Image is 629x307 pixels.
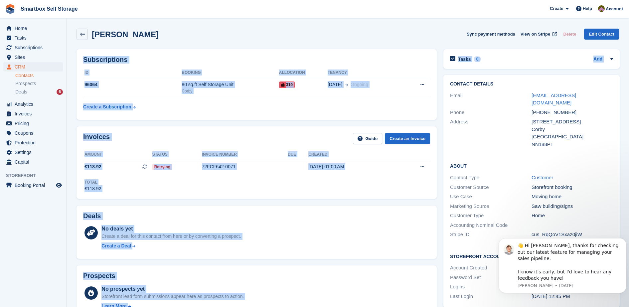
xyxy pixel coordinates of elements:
[83,103,131,110] div: Create a Subscription
[182,81,279,88] div: 80 sq.ft Self Storage Unit
[15,138,55,147] span: Protection
[55,181,63,189] a: Preview store
[351,82,368,87] span: Ongoing
[532,184,613,191] div: Storefront booking
[3,157,63,167] a: menu
[521,31,550,38] span: View on Stripe
[598,5,605,12] img: Kayleigh Devlin
[450,174,532,182] div: Contact Type
[3,33,63,43] a: menu
[3,138,63,147] a: menu
[15,53,55,62] span: Sites
[532,109,613,116] div: [PHONE_NUMBER]
[101,285,244,293] div: No prospects yet
[450,118,532,148] div: Address
[584,29,619,40] a: Edit Contact
[101,242,241,249] a: Create a Deal
[532,126,613,133] div: Corby
[3,109,63,118] a: menu
[3,119,63,128] a: menu
[15,157,55,167] span: Capital
[450,222,532,229] div: Accounting Nominal Code
[450,203,532,210] div: Marketing Source
[450,253,613,259] h2: Storefront Account
[532,175,553,180] a: Customer
[3,43,63,52] a: menu
[15,43,55,52] span: Subscriptions
[606,6,623,12] span: Account
[15,89,27,95] span: Deals
[3,181,63,190] a: menu
[532,231,613,238] div: cus_RqQoV1Sxaz0jiW
[467,29,515,40] button: Sync payment methods
[450,264,532,272] div: Account Created
[496,235,629,304] iframe: Intercom notifications message
[15,109,55,118] span: Invoices
[474,56,481,62] div: 0
[83,272,115,280] h2: Prospects
[328,68,404,78] th: Tenancy
[84,185,101,192] div: £118.92
[15,181,55,190] span: Booking Portal
[328,81,342,88] span: [DATE]
[83,56,430,64] h2: Subscriptions
[182,68,279,78] th: Booking
[560,29,579,40] button: Delete
[202,149,288,160] th: Invoice number
[83,68,182,78] th: ID
[15,62,55,72] span: CRM
[583,5,592,12] span: Help
[182,88,279,94] div: Corby
[18,3,80,14] a: Smartbox Self Storage
[450,162,613,169] h2: About
[3,99,63,109] a: menu
[83,133,110,144] h2: Invoices
[532,133,613,141] div: [GEOGRAPHIC_DATA]
[15,148,55,157] span: Settings
[15,73,63,79] a: Contacts
[83,101,136,113] a: Create a Subscription
[308,163,396,170] div: [DATE] 01:00 AM
[101,233,241,240] div: Create a deal for this contact from here or by converting a prospect.
[458,56,471,62] h2: Tasks
[57,89,63,95] div: 6
[450,109,532,116] div: Phone
[353,133,382,144] a: Guide
[593,56,602,63] a: Add
[101,242,131,249] div: Create a Deal
[532,141,613,148] div: NN188PT
[3,53,63,62] a: menu
[279,68,328,78] th: Allocation
[83,81,182,88] div: 96064
[15,24,55,33] span: Home
[202,163,288,170] div: 72FCF642-0071
[532,212,613,220] div: Home
[3,128,63,138] a: menu
[3,62,63,72] a: menu
[450,293,532,300] div: Last Login
[550,5,563,12] span: Create
[450,283,532,291] div: Logins
[83,212,101,220] h2: Deals
[450,184,532,191] div: Customer Source
[450,92,532,107] div: Email
[3,24,63,33] a: menu
[532,203,613,210] div: Saw building/signs
[152,149,202,160] th: Status
[450,193,532,201] div: Use Case
[450,231,532,238] div: Stripe ID
[101,293,244,300] div: Storefront lead form submissions appear here as prospects to action.
[279,81,295,88] span: 319
[15,128,55,138] span: Coupons
[15,99,55,109] span: Analytics
[15,33,55,43] span: Tasks
[532,193,613,201] div: Moving home
[92,30,159,39] h2: [PERSON_NAME]
[450,212,532,220] div: Customer Type
[15,80,63,87] a: Prospects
